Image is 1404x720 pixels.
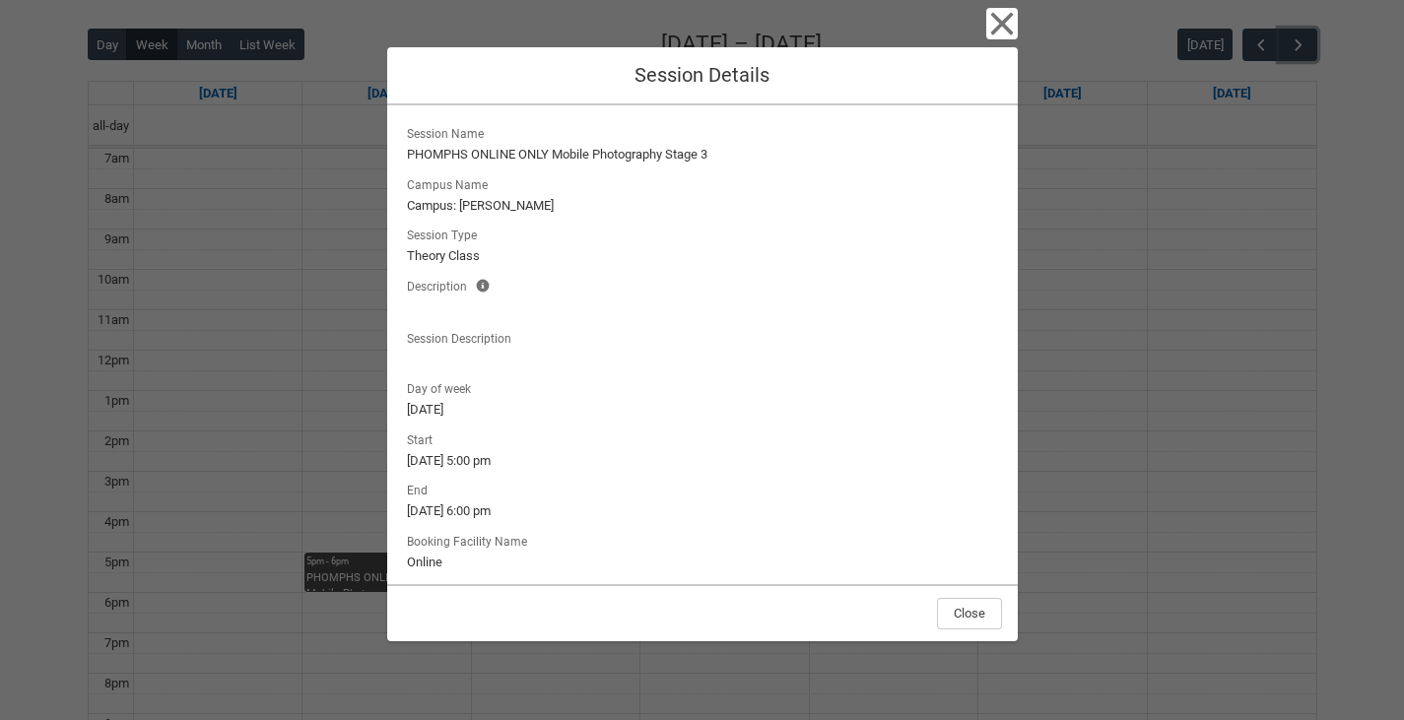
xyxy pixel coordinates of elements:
span: Day of week [407,376,479,398]
lightning-formatted-text: Online [407,553,998,572]
span: Start [407,427,440,449]
span: Booking Facility Name [407,529,535,551]
span: Session Type [407,223,485,244]
span: Session Name [407,121,492,143]
lightning-formatted-text: [DATE] 6:00 pm [407,501,998,521]
lightning-formatted-text: [DATE] [407,400,998,420]
lightning-formatted-text: PHOMPHS ONLINE ONLY Mobile Photography Stage 3 [407,145,998,164]
button: Close [986,8,1018,39]
span: Session Description [407,326,519,348]
lightning-formatted-text: Campus: [PERSON_NAME] [407,196,998,216]
label: Faculty Member [407,583,501,605]
lightning-formatted-text: [DATE] 5:00 pm [407,451,998,471]
button: Close [937,598,1002,629]
span: Campus Name [407,172,496,194]
lightning-formatted-text: Theory Class [407,246,998,266]
span: Session Details [635,63,769,87]
span: End [407,478,435,499]
span: Description [407,274,475,295]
